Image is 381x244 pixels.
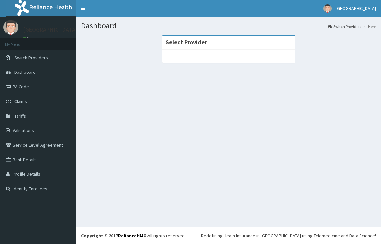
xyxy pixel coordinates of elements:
[14,55,48,61] span: Switch Providers
[23,36,39,41] a: Online
[76,227,381,244] footer: All rights reserved.
[328,24,361,29] a: Switch Providers
[14,113,26,119] span: Tariffs
[118,233,147,239] a: RelianceHMO
[14,98,27,104] span: Claims
[323,4,332,13] img: User Image
[81,22,376,30] h1: Dashboard
[23,27,78,33] p: [GEOGRAPHIC_DATA]
[201,232,376,239] div: Redefining Heath Insurance in [GEOGRAPHIC_DATA] using Telemedicine and Data Science!
[166,38,207,46] strong: Select Provider
[336,5,376,11] span: [GEOGRAPHIC_DATA]
[362,24,376,29] li: Here
[3,20,18,35] img: User Image
[81,233,148,239] strong: Copyright © 2017 .
[14,69,36,75] span: Dashboard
